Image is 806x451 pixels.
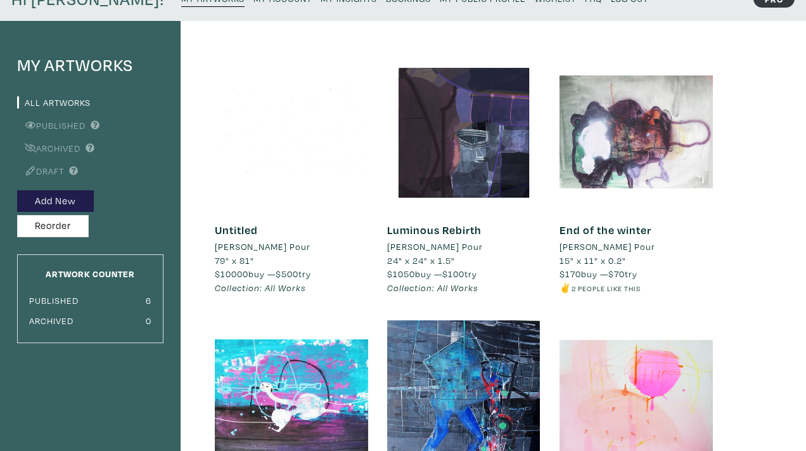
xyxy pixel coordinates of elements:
[29,315,74,327] small: Archived
[29,294,79,306] small: Published
[17,190,94,212] button: Add New
[276,268,298,280] span: $500
[215,223,258,237] a: Untitled
[560,240,713,254] a: [PERSON_NAME] Pour
[17,119,86,131] a: Published
[215,254,254,266] span: 79" x 81"
[560,240,655,254] li: [PERSON_NAME] Pour
[17,55,163,75] h4: My Artworks
[387,268,415,280] span: $1050
[17,165,64,177] a: Draft
[146,294,151,306] small: 6
[387,282,478,294] em: Collection: All Works
[17,142,80,154] a: Archived
[17,96,91,108] a: All Artworks
[560,268,637,280] span: buy — try
[560,268,581,280] span: $170
[560,223,651,237] a: End of the winter
[215,282,306,294] em: Collection: All Works
[17,215,89,237] button: Reorder
[560,281,713,295] li: ✌️
[608,268,625,280] span: $70
[387,240,541,254] a: [PERSON_NAME] Pour
[387,254,455,266] span: 24" x 24" x 1.5"
[560,254,626,266] span: 15" x 11" x 0.2"
[146,315,151,327] small: 0
[215,240,310,254] li: [PERSON_NAME] Pour
[442,268,464,280] span: $100
[387,223,482,237] a: Luminous Rebirth
[572,284,641,293] small: 2 people like this
[215,240,368,254] a: [PERSON_NAME] Pour
[215,268,248,280] span: $10000
[387,240,483,254] li: [PERSON_NAME] Pour
[46,268,135,280] small: Artwork Counter
[387,268,477,280] span: buy — try
[215,268,311,280] span: buy — try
